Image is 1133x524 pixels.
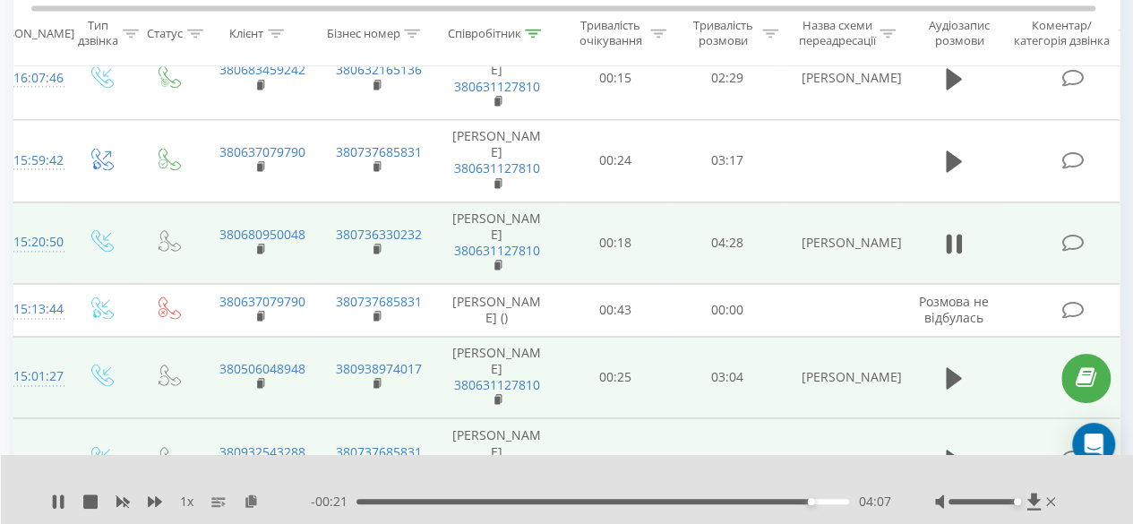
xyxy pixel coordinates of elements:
td: 00:25 [560,336,672,418]
td: 00:43 [560,284,672,336]
div: 14:51:07 [13,442,49,477]
div: Тип дзвінка [78,19,118,49]
a: 380737685831 [336,442,422,460]
a: 380637079790 [219,293,305,310]
td: 03:12 [672,418,784,501]
td: [PERSON_NAME] [434,119,560,202]
div: Аудіозапис розмови [915,19,1002,49]
div: Бізнес номер [326,26,399,41]
a: 380506048948 [219,360,305,377]
td: 04:28 [672,202,784,284]
td: [PERSON_NAME] [784,336,900,418]
td: [PERSON_NAME] [434,38,560,120]
td: 00:00 [672,284,784,336]
div: Клієнт [229,26,263,41]
a: 380631127810 [454,159,540,176]
td: 00:15 [560,38,672,120]
td: 00:20 [560,418,672,501]
div: Коментар/категорія дзвінка [1009,19,1114,49]
div: Тривалість розмови [687,19,758,49]
div: 15:13:44 [13,292,49,327]
a: 380680950048 [219,226,305,243]
div: Статус [147,26,183,41]
span: - 00:21 [311,493,356,511]
a: 380737685831 [336,143,422,160]
td: [PERSON_NAME] [784,38,900,120]
a: 380683459242 [219,61,305,78]
a: 380736330232 [336,226,422,243]
td: 03:04 [672,336,784,418]
div: Назва схеми переадресації [798,19,875,49]
td: [PERSON_NAME] [434,336,560,418]
td: 02:29 [672,38,784,120]
span: 1 x [180,493,193,511]
div: 15:59:42 [13,143,49,178]
td: [PERSON_NAME] () [434,284,560,336]
a: 380631127810 [454,242,540,259]
a: 380737685831 [336,293,422,310]
a: 380938974017 [336,360,422,377]
a: 380932543288 [219,442,305,460]
td: [PERSON_NAME] [784,202,900,284]
div: Open Intercom Messenger [1072,423,1115,466]
span: 04:07 [858,493,890,511]
td: [PERSON_NAME] [434,418,560,501]
div: 15:20:50 [13,225,49,260]
div: Accessibility label [1014,498,1021,505]
div: 15:01:27 [13,359,49,394]
a: 380631127810 [454,376,540,393]
a: 380631127810 [454,78,540,95]
td: 00:24 [560,119,672,202]
td: 00:18 [560,202,672,284]
div: Тривалість очікування [575,19,646,49]
span: Розмова не відбулась [919,293,989,326]
td: [PERSON_NAME] [434,202,560,284]
a: 380637079790 [219,143,305,160]
div: Accessibility label [808,498,815,505]
td: 03:17 [672,119,784,202]
div: Співробітник [447,26,520,41]
div: 16:07:46 [13,61,49,96]
a: 380632165136 [336,61,422,78]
